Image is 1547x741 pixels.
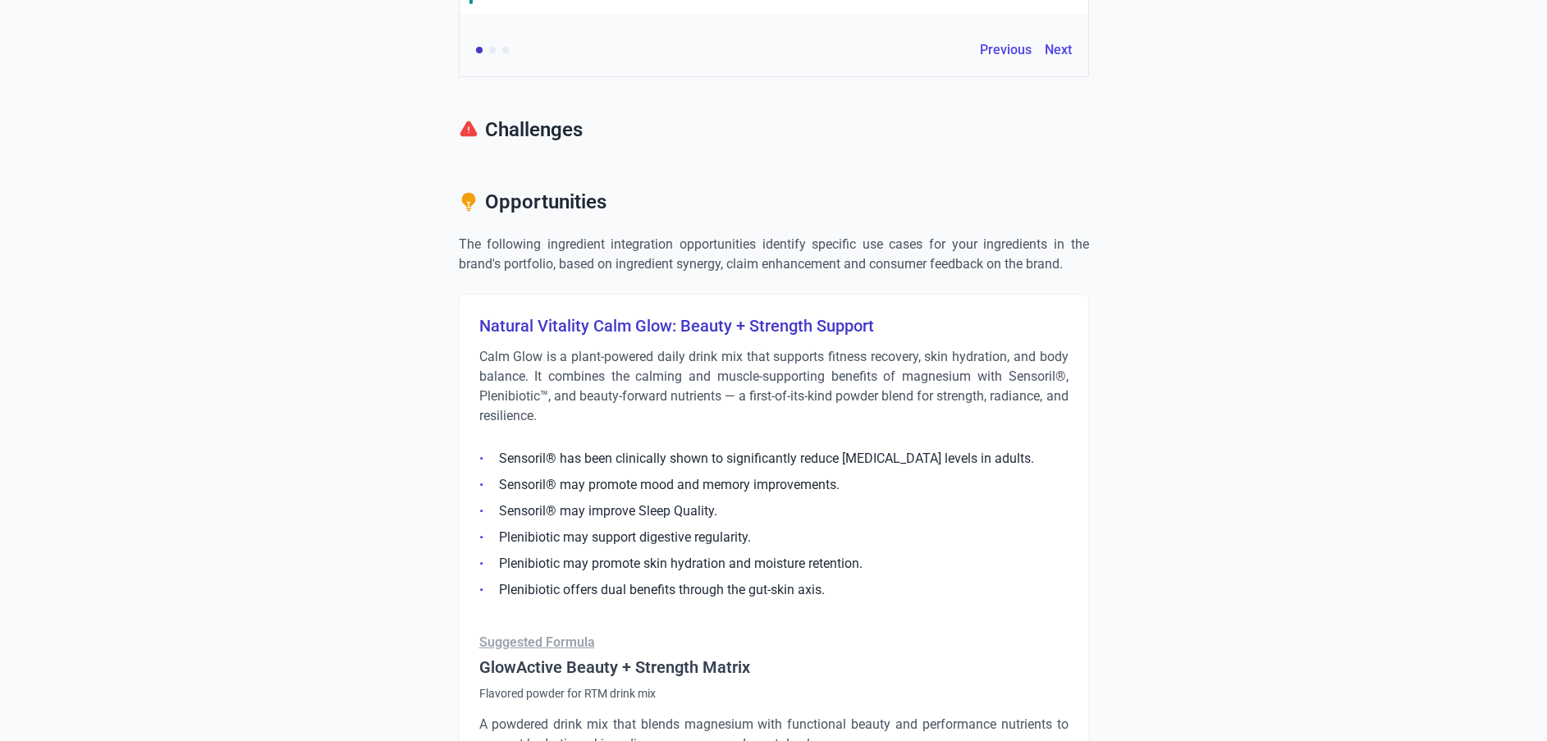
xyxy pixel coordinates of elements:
[479,449,1069,469] li: Sensoril® has been clinically shown to significantly reduce [MEDICAL_DATA] levels in adults.
[479,314,1069,337] h3: Natural Vitality Calm Glow: Beauty + Strength Support
[479,685,1069,702] p: Flavored powder for RTM drink mix
[479,501,1069,521] li: Sensoril® may improve Sleep Quality.
[459,235,1089,274] p: The following ingredient integration opportunities identify specific use cases for your ingredien...
[476,47,483,53] button: Evidence 1
[980,40,1032,60] button: Previous
[479,580,1069,600] li: Plenibiotic offers dual benefits through the gut-skin axis.
[479,475,1069,495] li: Sensoril® may promote mood and memory improvements.
[479,633,1069,652] p: Suggested Formula
[489,47,496,53] button: Evidence 2
[479,528,1069,547] li: Plenibiotic may support digestive regularity.
[1045,40,1072,60] button: Next
[459,189,1089,222] h2: Opportunities
[479,554,1069,574] li: Plenibiotic may promote skin hydration and moisture retention.
[479,347,1069,426] p: Calm Glow is a plant-powered daily drink mix that supports fitness recovery, skin hydration, and ...
[502,47,509,53] button: Evidence 3
[479,656,1069,679] h4: GlowActive Beauty + Strength Matrix
[459,117,1089,149] h2: Challenges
